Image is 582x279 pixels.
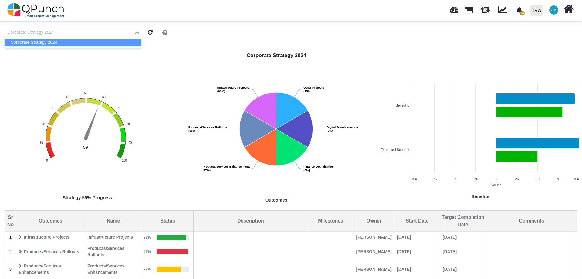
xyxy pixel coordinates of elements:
[5,211,16,232] th: Sr No
[440,211,486,232] th: Target Completion Date
[142,260,194,278] td: 77
[142,243,194,260] td: 96
[194,211,308,232] th: Description
[496,151,537,162] path: Enhanced Security, 50. Achived.
[142,211,194,232] th: Status
[396,104,409,107] text: Benefit 1
[5,29,134,36] input: Search for option
[85,232,142,243] span: Infrastructure Projects
[491,183,501,187] text: Values
[495,0,513,20] div: Dynamic Report
[441,264,486,275] span: [DATE]
[276,111,313,147] path: Digital Transformation, 16.666666666666668%. Outcomes.
[83,145,88,150] text: 59
[450,4,458,13] span: Dashboard
[245,129,276,165] path: Products/Services Enhancements, 16.666666666666668%. Outcomes.
[51,107,55,110] text: 30
[304,165,334,172] text: (6%)
[327,125,358,132] text: (56%)
[217,86,249,89] tspan: Infrastructure Projects
[308,211,354,232] th: Milestones
[395,247,440,257] span: [DATE]
[128,141,132,145] text: 90
[354,232,394,243] span: [PERSON_NAME]
[354,232,394,243] td: Ruman Muhith
[304,165,334,168] tspan: Finance Optimisation
[546,0,562,20] a: AM
[304,86,324,93] text: (75%)
[142,264,152,274] div: 77%
[440,243,486,260] td: 13-06-2025
[245,92,276,129] path: Infrastructure Projects, 16.666666666666668%. Outcomes.
[276,129,308,165] path: Finance Optimisation, 16.666666666666668%. Outcomes.
[573,177,579,181] text: 100
[516,7,523,13] svg: bell fill
[549,5,558,15] span: Asad Malik
[5,232,16,243] span: 1
[42,123,45,126] text: 20
[84,92,88,95] text: 50
[394,243,440,260] td: 20-07-2003
[188,125,227,132] text: (96%)
[85,261,142,278] span: Products/Services Enhancements
[117,107,121,110] text: 70
[142,247,152,257] div: 96%
[63,195,112,200] text: Strategy 59% Progress
[410,177,417,181] text: -100
[127,123,130,126] text: 80
[160,31,167,36] a: Help
[85,260,142,278] td: Products/Services Enhancements
[174,64,378,206] svg: Interactive chart
[432,177,437,181] text: -75
[441,247,486,257] span: [DATE]
[440,260,486,278] td: 31-12-2025
[17,261,84,278] span: Products/Services Enhancements
[203,165,251,172] text: (77%)
[148,30,152,35] i: Refresh
[465,4,473,13] span: Projects
[520,11,525,15] span: 64
[217,86,249,93] text: (91%)
[496,106,562,117] path: Benefit 1, 80. Achived.
[102,96,106,99] text: 60
[276,92,308,129] path: Other Projects, 16.666666666666668%. Outcomes.
[551,8,557,12] span: AM
[536,177,539,181] text: 50
[142,232,194,243] td: 91
[496,93,575,104] path: Benefit 1, 95. Expected .
[247,53,306,58] strong: Corporate Strategy 2024
[495,177,497,181] text: 0
[452,177,457,181] text: -50
[16,243,85,260] td: Products/Services Rollouts
[327,125,358,128] tspan: Digital Transformation
[85,211,142,232] th: Name
[354,243,394,260] td: Asad Malik
[354,264,394,275] span: [PERSON_NAME]
[122,159,127,162] text: 100
[66,96,69,99] text: 40
[17,232,84,243] span: Infrastructure Projects
[533,5,542,16] div: IRW
[514,5,525,15] div: Notification
[395,264,440,275] span: [DATE]
[378,80,582,202] div: Benefits. Highcharts interactive chart.
[513,0,527,19] a: bell fill64
[556,177,560,181] text: 75
[471,194,489,199] text: Benefits
[85,232,142,243] td: Infrastructure Projects
[441,232,486,243] span: [DATE]
[354,260,394,278] td: Asad Malik
[17,247,84,257] span: Products/Services Rollouts
[486,211,577,232] th: Comments
[46,159,48,162] text: 0
[515,177,519,181] text: 25
[16,232,85,243] td: Infrastructure Projects
[496,93,579,148] g: Expected , bar series 1 of 2 with 2 bars.
[394,260,440,278] td: 13-06-2025
[496,106,562,162] g: Achived, bar series 2 of 2 with 2 bars.
[394,232,440,243] td: 20-07-2003
[378,80,582,202] svg: Interactive chart
[5,264,16,275] span: 3
[85,243,142,260] td: Products/Services Rollouts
